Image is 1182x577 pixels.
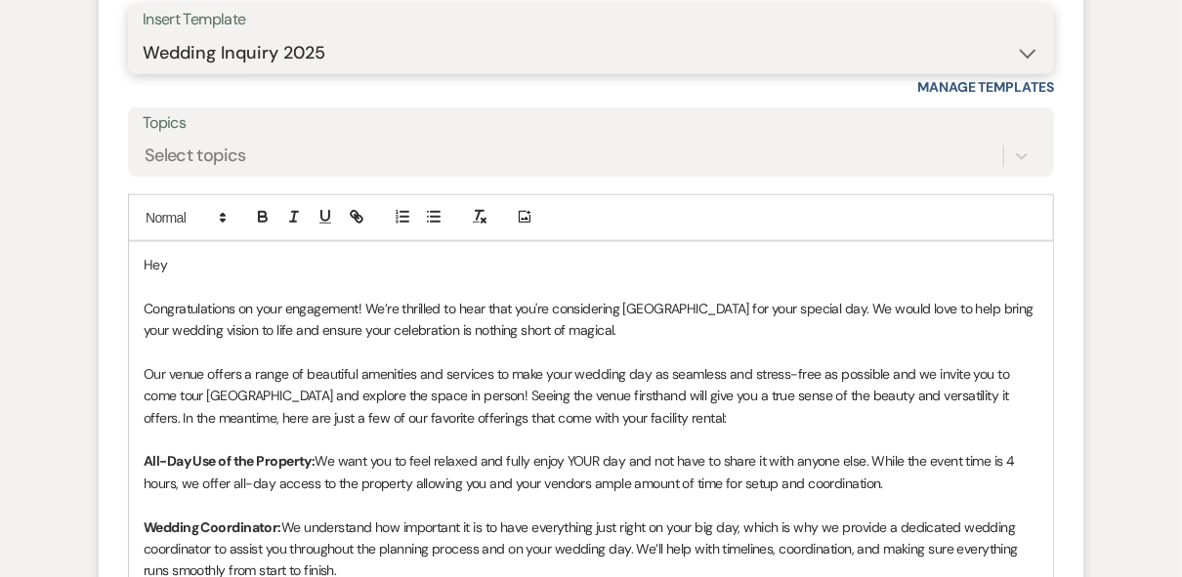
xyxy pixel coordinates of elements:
[144,363,1038,429] p: Our venue offers a range of beautiful amenities and services to make your wedding day as seamless...
[144,298,1038,342] p: Congratulations on your engagement! We’re thrilled to hear that you're considering [GEOGRAPHIC_DA...
[917,78,1054,96] a: Manage Templates
[144,518,281,536] strong: Wedding Coordinator:
[145,143,246,169] div: Select topics
[144,254,1038,275] p: Hey
[144,450,1038,494] p: We want you to feel relaxed and fully enjoy YOUR day and not have to share it with anyone else. W...
[143,109,1039,138] label: Topics
[144,452,315,470] strong: All-Day Use of the Property:
[143,6,1039,34] div: Insert Template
